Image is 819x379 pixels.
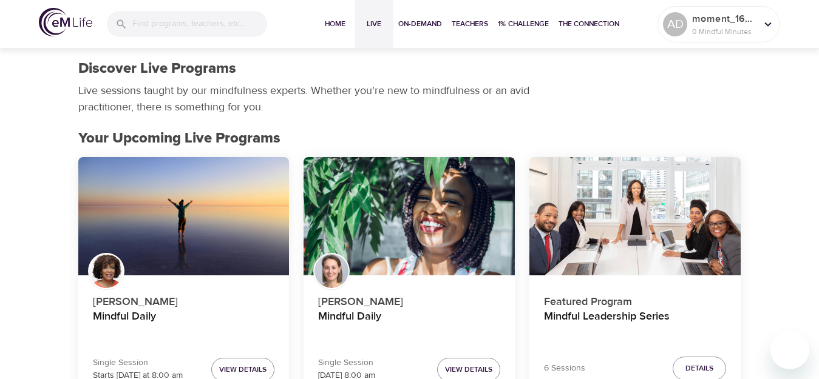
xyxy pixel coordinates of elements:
p: 0 Mindful Minutes [692,26,756,37]
p: Featured Program [544,289,726,310]
p: Live sessions taught by our mindfulness experts. Whether you're new to mindfulness or an avid pra... [78,82,534,115]
input: Find programs, teachers, etc... [132,11,267,37]
h4: Mindful Leadership Series [544,310,726,339]
span: View Details [445,363,492,376]
p: [PERSON_NAME] [318,289,500,310]
span: Home [321,18,350,30]
p: moment_1662510050 [692,12,756,26]
p: [PERSON_NAME] [93,289,275,310]
span: On-Demand [398,18,442,30]
h1: Discover Live Programs [78,60,236,78]
div: AD [663,12,687,36]
h4: Mindful Daily [93,310,275,339]
button: Mindful Leadership Series [529,157,741,276]
p: Single Session [93,357,183,369]
span: Live [359,18,389,30]
span: The Connection [559,18,619,30]
h2: Your Upcoming Live Programs [78,130,741,147]
img: logo [39,8,92,36]
span: 1% Challenge [498,18,549,30]
span: Teachers [452,18,488,30]
span: View Details [219,363,267,376]
p: Single Session [318,357,375,369]
button: Mindful Daily [304,157,515,276]
p: 6 Sessions [544,362,585,375]
span: Details [685,362,713,375]
button: Mindful Daily [78,157,290,276]
h4: Mindful Daily [318,310,500,339]
iframe: Button to launch messaging window [770,330,809,369]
